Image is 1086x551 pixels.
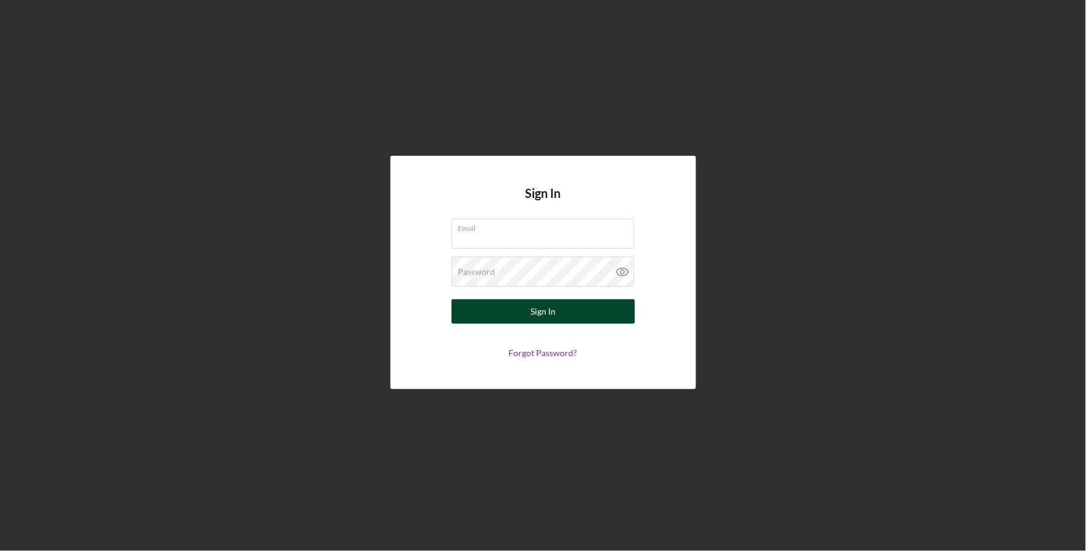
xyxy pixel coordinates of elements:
div: Sign In [530,299,556,324]
label: Password [458,267,496,277]
h4: Sign In [526,186,561,219]
a: Forgot Password? [509,348,578,358]
label: Email [458,219,634,233]
button: Sign In [452,299,635,324]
